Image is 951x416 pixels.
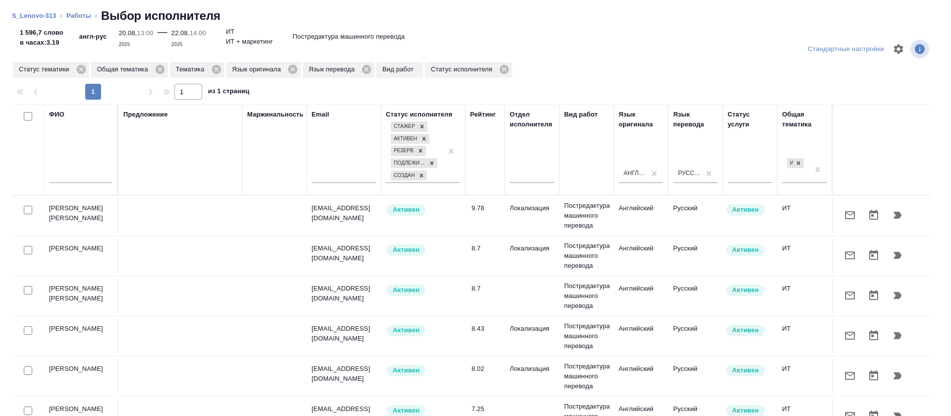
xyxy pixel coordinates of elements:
[20,28,63,38] p: 1 596,7 слово
[732,406,759,416] p: Активен
[862,284,886,307] button: Открыть календарь загрузки
[564,110,598,119] div: Вид работ
[386,324,460,337] div: Рядовой исполнитель: назначай с учетом рейтинга
[832,238,886,273] td: Рекомендован
[910,40,931,59] span: Посмотреть информацию
[66,12,91,19] a: Работы
[472,324,500,334] div: 8.43
[226,27,235,37] p: ИТ
[391,171,416,181] div: Создан
[472,404,500,414] div: 7.25
[782,110,827,129] div: Общая тематика
[886,284,909,307] button: Продолжить
[505,359,559,394] td: Локализация
[393,325,420,335] p: Активен
[312,110,329,119] div: Email
[91,62,168,78] div: Общая тематика
[862,324,886,348] button: Открыть календарь загрузки
[505,198,559,233] td: Локализация
[386,364,460,377] div: Рядовой исполнитель: назначай с учетом рейтинга
[614,319,668,354] td: Английский
[312,203,376,223] p: [EMAIL_ADDRESS][DOMAIN_NAME]
[393,245,420,255] p: Активен
[390,157,438,170] div: Стажер, Активен, Резерв, Подлежит внедрению, Создан
[614,198,668,233] td: Английский
[832,359,886,394] td: Рекомендован
[386,243,460,257] div: Рядовой исполнитель: назначай с учетом рейтинга
[886,203,909,227] button: Продолжить
[393,285,420,295] p: Активен
[431,64,496,74] p: Статус исполнителя
[123,110,168,119] div: Предложение
[887,37,910,61] span: Настроить таблицу
[386,203,460,217] div: Рядовой исполнитель: назначай с учетом рейтинга
[673,110,718,129] div: Язык перевода
[886,324,909,348] button: Продолжить
[232,64,285,74] p: Язык оригинала
[391,121,417,132] div: Стажер
[862,203,886,227] button: Открыть календарь загрузки
[13,62,89,78] div: Статус тематики
[786,157,805,170] div: ИТ
[97,64,152,74] p: Общая тематика
[614,238,668,273] td: Английский
[505,238,559,273] td: Локализация
[732,325,759,335] p: Активен
[624,169,646,178] div: Английский
[312,364,376,384] p: [EMAIL_ADDRESS][DOMAIN_NAME]
[312,324,376,344] p: [EMAIL_ADDRESS][DOMAIN_NAME]
[19,64,73,74] p: Статус тематики
[838,324,862,348] button: Отправить предложение о работе
[390,170,428,182] div: Стажер, Активен, Резерв, Подлежит внедрению, Создан
[382,64,417,74] p: Вид работ
[95,11,97,21] li: ‹
[668,198,723,233] td: Русский
[393,205,420,215] p: Активен
[208,85,250,100] span: из 1 страниц
[12,8,939,24] nav: breadcrumb
[119,29,137,37] p: 20.08,
[805,42,887,57] div: split button
[303,62,374,78] div: Язык перевода
[312,243,376,263] p: [EMAIL_ADDRESS][DOMAIN_NAME]
[170,62,224,78] div: Тематика
[44,279,118,313] td: [PERSON_NAME] [PERSON_NAME]
[391,158,426,169] div: Подлежит внедрению
[564,321,609,351] p: Постредактура машинного перевода
[24,407,32,415] input: Выбери исполнителей, чтобы отправить приглашение на работу
[391,134,419,144] div: Активен
[44,319,118,354] td: [PERSON_NAME]
[12,12,56,19] a: S_Lenovo-313
[505,319,559,354] td: Локализация
[390,145,427,157] div: Стажер, Активен, Резерв, Подлежит внедрению, Создан
[838,364,862,388] button: Отправить предложение о работе
[171,29,190,37] p: 22.08,
[472,284,500,294] div: 8.7
[386,110,452,119] div: Статус исполнителя
[862,364,886,388] button: Открыть календарь загрузки
[386,284,460,297] div: Рядовой исполнитель: назначай с учетом рейтинга
[564,361,609,391] p: Постредактура машинного перевода
[24,206,32,214] input: Выбери исполнителей, чтобы отправить приглашение на работу
[44,359,118,394] td: [PERSON_NAME]
[619,110,663,129] div: Язык оригинала
[732,245,759,255] p: Активен
[838,284,862,307] button: Отправить предложение о работе
[60,11,62,21] li: ‹
[614,279,668,313] td: Английский
[24,366,32,375] input: Выбери исполнителей, чтобы отправить приглашение на работу
[425,62,512,78] div: Статус исполнителя
[137,29,154,37] p: 13:00
[732,205,759,215] p: Активен
[393,365,420,375] p: Активен
[777,198,832,233] td: ИТ
[472,243,500,253] div: 8.7
[293,32,405,42] p: Постредактура машинного перевода
[787,158,793,169] div: ИТ
[732,285,759,295] p: Активен
[24,326,32,335] input: Выбери исполнителей, чтобы отправить приглашение на работу
[838,203,862,227] button: Отправить предложение о работе
[668,238,723,273] td: Русский
[226,62,301,78] div: Язык оригинала
[777,279,832,313] td: ИТ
